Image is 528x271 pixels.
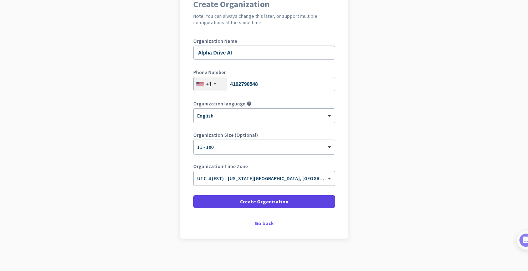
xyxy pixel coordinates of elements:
label: Organization Size (Optional) [193,132,335,137]
input: 201-555-0123 [193,77,335,91]
i: help [247,101,252,106]
button: Create Organization [193,195,335,208]
label: Phone Number [193,70,335,75]
div: +1 [206,80,212,88]
input: What is the name of your organization? [193,46,335,60]
label: Organization Time Zone [193,164,335,169]
div: Go back [193,221,335,226]
label: Organization Name [193,38,335,43]
span: Create Organization [240,198,288,205]
label: Organization language [193,101,245,106]
h2: Note: You can always change this later, or support multiple configurations at the same time [193,13,335,26]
